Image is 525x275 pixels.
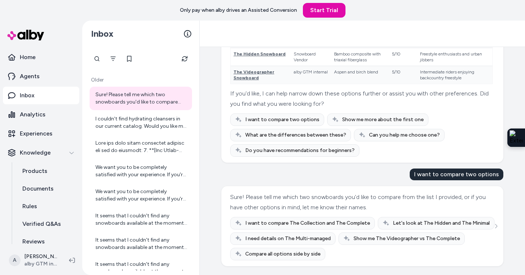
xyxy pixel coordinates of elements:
[389,66,417,84] td: 5/10
[233,51,286,57] span: The Hidden Snowboard
[15,198,79,215] a: Rules
[20,110,46,119] p: Analytics
[245,116,319,123] span: I want to compare two options
[90,76,192,84] p: Older
[95,140,188,154] div: Lore ips dolo sitam consectet adipisc eli sed do eiusmodt: 7. **[Inc Utlab-etdolore Magnaaliq](en...
[24,253,57,260] p: [PERSON_NAME]
[9,254,21,266] span: A
[95,164,188,178] div: We want you to be completely satisfied with your experience. If you're not happy with your purcha...
[95,188,188,203] div: We want you to be completely satisfied with your experience. If you're not happy with your purcha...
[3,106,79,123] a: Analytics
[90,208,192,231] a: It seems that I couldn't find any snowboards available at the moment. If you have specific prefer...
[389,48,417,66] td: 5/10
[95,236,188,251] div: It seems that I couldn't find any snowboards available at the moment. However, I can help you wit...
[492,222,500,231] button: See more
[20,91,35,100] p: Inbox
[90,159,192,183] a: We want you to be completely satisfied with your experience. If you're not happy with your purcha...
[4,249,63,272] button: A[PERSON_NAME]alby GTM internal
[91,28,113,39] h2: Inbox
[95,212,188,227] div: It seems that I couldn't find any snowboards available at the moment. If you have specific prefer...
[331,48,390,66] td: Bamboo composite with triaxial fiberglass
[95,91,188,106] div: Sure! Please tell me which two snowboards you'd like to compare from the list I provided, or if y...
[22,202,37,211] p: Rules
[393,220,490,227] span: Let's look at The Hidden and The Minimal
[15,180,79,198] a: Documents
[354,235,460,242] span: Show me The Videographer vs The Complete
[342,116,424,123] span: Show me more about the first one
[510,130,523,145] img: Extension Icon
[3,144,79,162] button: Knowledge
[245,250,321,258] span: Compare all options side by side
[15,215,79,233] a: Verified Q&As
[245,235,331,242] span: I need details on The Multi-managed
[417,66,492,84] td: Intermediate riders enjoying backcountry freestyle
[3,125,79,142] a: Experiences
[245,147,355,154] span: Do you have recommendations for beginners?
[410,169,503,180] div: I want to compare two options
[245,131,346,139] span: What are the differences between these?
[15,233,79,250] a: Reviews
[230,88,493,109] div: If you'd like, I can help narrow down these options further or assist you with other preferences....
[90,111,192,134] a: I couldn't find hydrating cleansers in our current catalog. Would you like me to help you find ot...
[3,68,79,85] a: Agents
[95,115,188,130] div: I couldn't find hydrating cleansers in our current catalog. Would you like me to help you find ot...
[20,148,51,157] p: Knowledge
[106,51,120,66] button: Filter
[245,220,370,227] span: I want to compare The Collection and The Complete
[24,260,57,268] span: alby GTM internal
[22,237,45,246] p: Reviews
[369,131,440,139] span: Can you help me choose one?
[303,3,345,18] a: Start Trial
[20,129,52,138] p: Experiences
[233,69,274,80] span: The Videographer Snowboard
[20,53,36,62] p: Home
[291,48,331,66] td: Snowboard Vendor
[177,51,192,66] button: Refresh
[331,66,390,84] td: Aspen and birch blend
[3,87,79,104] a: Inbox
[417,48,492,66] td: Freestyle enthusiasts and urban jibbers
[180,7,297,14] p: Only pay when alby drives an Assisted Conversion
[20,72,40,81] p: Agents
[230,192,493,213] div: Sure! Please tell me which two snowboards you'd like to compare from the list I provided, or if y...
[90,184,192,207] a: We want you to be completely satisfied with your experience. If you're not happy with your purcha...
[7,30,44,40] img: alby Logo
[22,167,47,176] p: Products
[15,162,79,180] a: Products
[291,66,331,84] td: alby GTM internal
[90,135,192,159] a: Lore ips dolo sitam consectet adipisc eli sed do eiusmodt: 7. **[Inc Utlab-etdolore Magnaaliq](en...
[22,220,61,228] p: Verified Q&As
[22,184,54,193] p: Documents
[3,48,79,66] a: Home
[90,232,192,256] a: It seems that I couldn't find any snowboards available at the moment. However, I can help you wit...
[90,87,192,110] a: Sure! Please tell me which two snowboards you'd like to compare from the list I provided, or if y...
